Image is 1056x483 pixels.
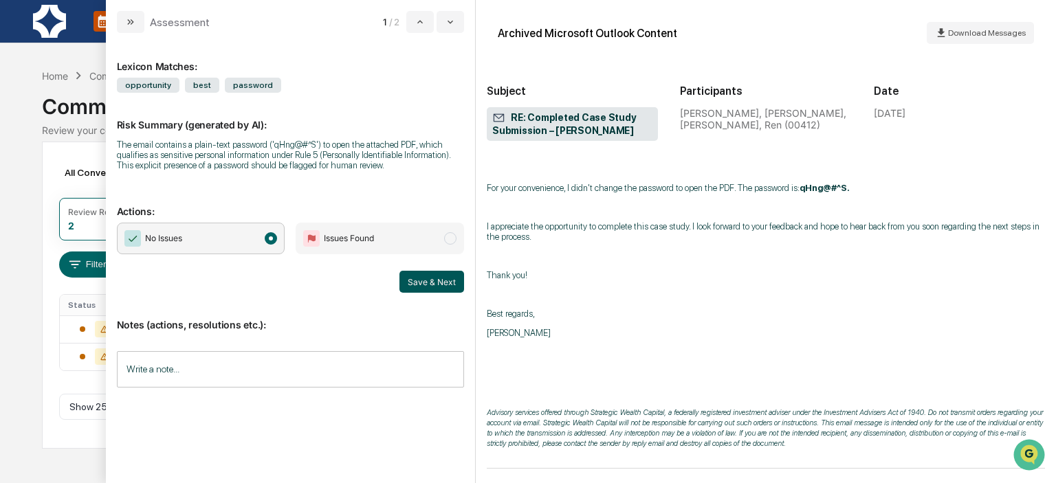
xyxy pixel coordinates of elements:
span: RE: Completed Case Study Submission – [PERSON_NAME] [492,111,652,137]
div: 🗄️ [100,175,111,186]
div: The email contains a plain-text password ('qHng@#^S') to open the attached PDF, which qualifies a... [117,139,465,170]
h2: Participants [680,85,851,98]
div: 🖐️ [14,175,25,186]
span: No Issues [145,232,182,245]
button: Start new chat [234,109,250,126]
p: Notes (actions, resolutions etc.): [117,302,465,330]
div: Home [42,70,68,82]
img: Flag [303,230,320,247]
div: Assessment [150,16,210,29]
p: Risk Summary (generated by AI): [117,102,465,131]
div: Archived Microsoft Outlook Content [498,27,677,40]
span: 1 [383,16,386,27]
a: Powered byPylon [97,232,166,243]
p: Actions: [117,189,465,217]
img: logo [33,5,66,38]
b: qHng@#^S. [800,183,850,193]
a: 🖐️Preclearance [8,168,94,192]
div: [DATE] [874,107,905,119]
p: [PERSON_NAME] [487,328,1045,338]
span: opportunity [117,78,179,93]
div: All Conversations [59,161,163,183]
div: [PERSON_NAME], [PERSON_NAME], [PERSON_NAME], Ren (00412) [680,107,851,131]
p: I appreciate the opportunity to complete this case study. I look forward to your feedback and hop... [487,221,1045,242]
span: Pylon [137,233,166,243]
span: Advisory services offered through Strategic Wealth Capital, a federally registered investment adv... [487,408,1043,448]
img: Checkmark [124,230,141,247]
p: Best regards, [487,308,1045,319]
button: Filters [59,251,119,278]
button: Save & Next [399,271,464,293]
th: Status [60,295,133,315]
p: How can we help? [14,29,250,51]
p: For your convenience, I didn't change the password to open the PDF. The password is: [487,183,1045,193]
span: / 2 [389,16,404,27]
h2: Subject [487,85,658,98]
div: Review Required [68,207,134,217]
button: Download Messages [927,22,1034,44]
a: 🗄️Attestations [94,168,176,192]
iframe: Open customer support [1012,438,1049,475]
div: We're available if you need us! [47,119,174,130]
span: best [185,78,219,93]
span: Preclearance [27,173,89,187]
span: password [225,78,281,93]
span: Download Messages [948,28,1026,38]
div: Communications Archive [42,83,1013,119]
span: Data Lookup [27,199,87,213]
h2: Date [874,85,1045,98]
span: Attestations [113,173,170,187]
span: Issues Found [324,232,374,245]
a: 🔎Data Lookup [8,194,92,218]
img: 1746055101610-c473b297-6a78-478c-a979-82029cc54cd1 [14,105,38,130]
div: 🔎 [14,201,25,212]
div: 2 [68,220,74,232]
div: Lexicon Matches: [117,44,465,72]
div: Start new chat [47,105,225,119]
div: Review your communication records across channels [42,124,1013,136]
p: Thank you! [487,270,1045,280]
div: Communications Archive [89,70,201,82]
